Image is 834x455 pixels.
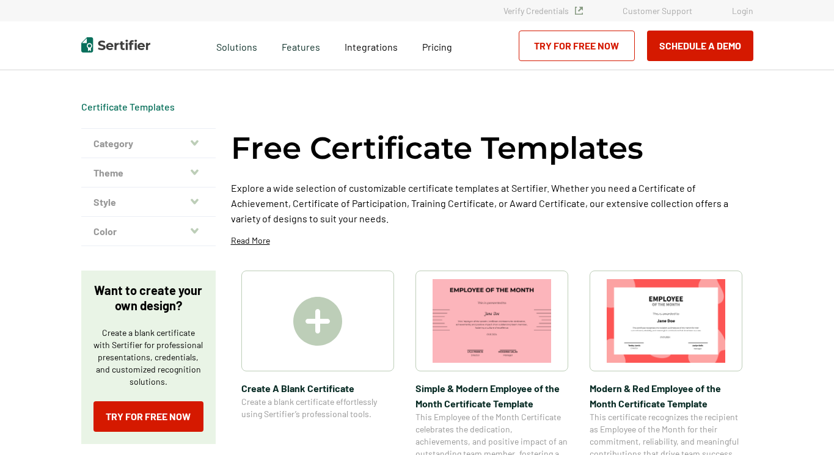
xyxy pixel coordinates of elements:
[422,38,452,53] a: Pricing
[81,101,175,113] div: Breadcrumb
[575,7,583,15] img: Verified
[293,297,342,346] img: Create A Blank Certificate
[216,38,257,53] span: Solutions
[81,129,216,158] button: Category
[93,401,203,432] a: Try for Free Now
[241,396,394,420] span: Create a blank certificate effortlessly using Sertifier’s professional tools.
[433,279,551,363] img: Simple & Modern Employee of the Month Certificate Template
[519,31,635,61] a: Try for Free Now
[282,38,320,53] span: Features
[415,380,568,411] span: Simple & Modern Employee of the Month Certificate Template
[231,128,643,168] h1: Free Certificate Templates
[231,235,270,247] p: Read More
[93,327,203,388] p: Create a blank certificate with Sertifier for professional presentations, credentials, and custom...
[345,41,398,53] span: Integrations
[732,5,753,16] a: Login
[81,101,175,113] span: Certificate Templates
[231,180,753,226] p: Explore a wide selection of customizable certificate templates at Sertifier. Whether you need a C...
[607,279,725,363] img: Modern & Red Employee of the Month Certificate Template
[422,41,452,53] span: Pricing
[81,37,150,53] img: Sertifier | Digital Credentialing Platform
[345,38,398,53] a: Integrations
[503,5,583,16] a: Verify Credentials
[623,5,692,16] a: Customer Support
[81,158,216,187] button: Theme
[590,380,742,411] span: Modern & Red Employee of the Month Certificate Template
[81,101,175,112] a: Certificate Templates
[93,283,203,313] p: Want to create your own design?
[81,187,216,217] button: Style
[81,217,216,246] button: Color
[241,380,394,396] span: Create A Blank Certificate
